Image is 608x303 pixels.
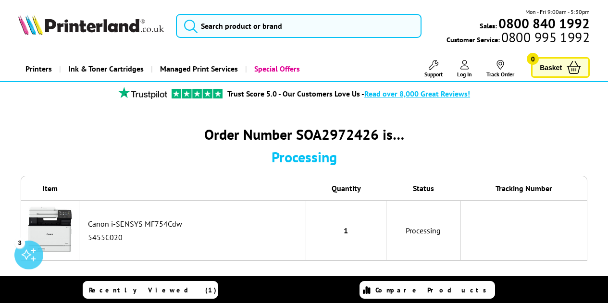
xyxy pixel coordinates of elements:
[424,60,443,78] a: Support
[424,71,443,78] span: Support
[18,57,59,81] a: Printers
[457,60,472,78] a: Log In
[500,33,590,42] span: 0800 995 1992
[360,281,495,299] a: Compare Products
[172,89,223,98] img: trustpilot rating
[447,33,590,44] span: Customer Service:
[227,89,470,98] a: Trust Score 5.0 - Our Customers Love Us -Read over 8,000 Great Reviews!
[176,14,422,38] input: Search product or brand
[14,237,25,248] div: 3
[457,71,472,78] span: Log In
[83,281,218,299] a: Recently Viewed (1)
[461,176,587,200] th: Tracking Number
[527,53,539,65] span: 0
[21,176,79,200] th: Item
[59,57,151,81] a: Ink & Toner Cartridges
[21,275,588,300] div: If you are still having trouble tracking your order, please have your order number handy and call...
[68,57,144,81] span: Ink & Toner Cartridges
[540,61,562,74] span: Basket
[21,125,588,144] div: Order Number SOA2972426 is…
[498,14,590,32] b: 0800 840 1992
[21,147,588,166] div: Processing
[364,89,470,98] span: Read over 8,000 Great Reviews!
[88,232,301,242] div: 5455C020
[480,21,497,30] span: Sales:
[18,14,164,37] a: Printerland Logo
[114,87,172,99] img: trustpilot rating
[306,176,386,200] th: Quantity
[386,200,461,261] td: Processing
[18,14,164,35] img: Printerland Logo
[26,206,74,254] img: Canon i-SENSYS MF754Cdw
[88,219,301,229] div: Canon i-SENSYS MF754Cdw
[525,7,590,16] span: Mon - Fri 9:00am - 5:30pm
[306,200,386,261] td: 1
[486,60,514,78] a: Track Order
[89,286,217,294] span: Recently Viewed (1)
[531,57,590,78] a: Basket 0
[375,286,492,294] span: Compare Products
[386,176,461,200] th: Status
[497,19,590,28] a: 0800 840 1992
[151,57,245,81] a: Managed Print Services
[245,57,307,81] a: Special Offers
